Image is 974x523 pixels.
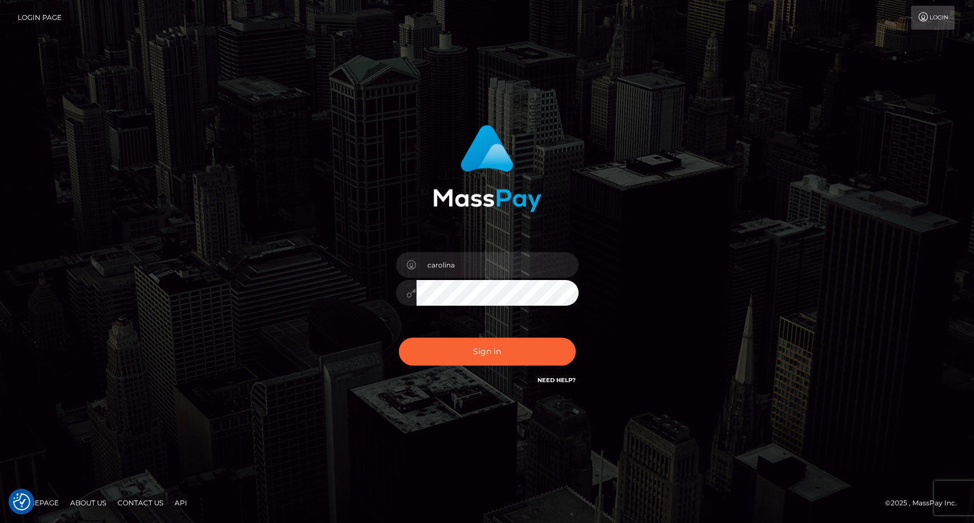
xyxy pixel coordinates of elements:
[537,376,576,384] a: Need Help?
[885,497,965,509] div: © 2025 , MassPay Inc.
[18,6,62,30] a: Login Page
[911,6,955,30] a: Login
[170,494,192,512] a: API
[66,494,111,512] a: About Us
[113,494,168,512] a: Contact Us
[399,338,576,366] button: Sign in
[13,494,63,512] a: Homepage
[417,252,579,278] input: Username...
[433,125,541,212] img: MassPay Login
[13,493,30,510] button: Consent Preferences
[13,493,30,510] img: Revisit consent button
